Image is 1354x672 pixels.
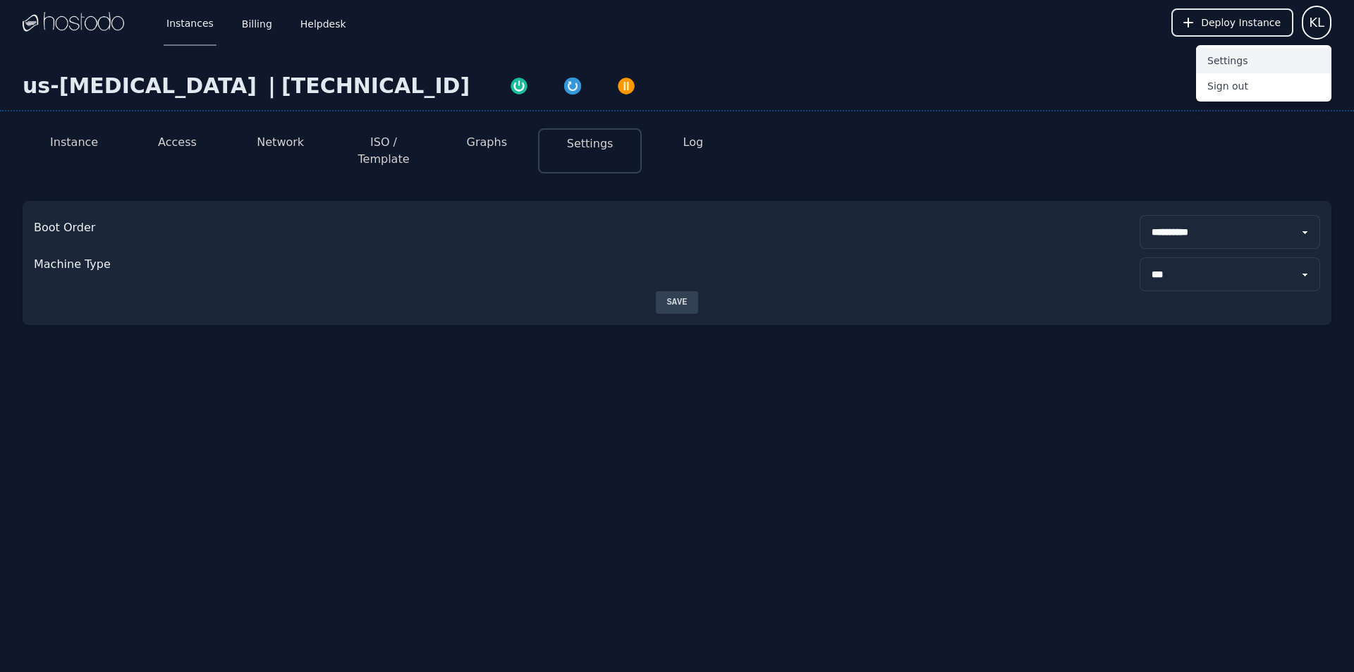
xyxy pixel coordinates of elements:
div: [TECHNICAL_ID] [281,73,470,99]
button: Access [158,134,197,151]
button: Graphs [467,134,507,151]
button: ISO / Template [343,134,424,168]
button: Save [656,291,699,314]
button: Restart [546,73,599,96]
button: Network [257,134,304,151]
button: Deploy Instance [1171,8,1293,37]
button: Instance [50,134,98,151]
img: Logo [23,12,124,33]
button: Sign out [1196,73,1331,99]
button: Power Off [599,73,653,96]
span: KL [1309,13,1324,32]
button: Settings [567,135,614,152]
div: us-[MEDICAL_DATA] [23,73,262,99]
button: Settings [1196,48,1331,73]
p: Boot Order [34,221,95,235]
img: Power On [509,76,529,96]
img: Restart [563,76,583,96]
div: | [262,73,281,99]
span: Deploy Instance [1201,16,1281,30]
button: User menu [1302,6,1331,39]
button: Power On [492,73,546,96]
button: Log [683,134,704,151]
p: Machine Type [34,257,111,271]
img: Power Off [616,76,636,96]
